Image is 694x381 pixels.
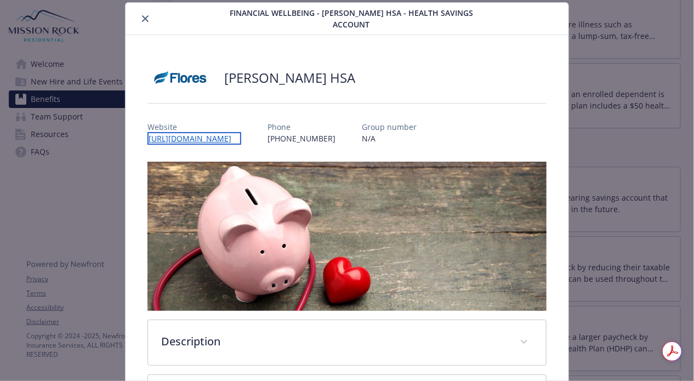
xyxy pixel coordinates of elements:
div: Description [148,320,546,365]
img: Flores and Associates [147,61,213,94]
p: Phone [268,121,335,133]
p: Group number [362,121,417,133]
h2: [PERSON_NAME] HSA [224,69,355,87]
button: close [139,12,152,25]
p: N/A [362,133,417,144]
span: Financial Wellbeing - [PERSON_NAME] HSA - Health Savings Account [221,7,481,30]
a: [URL][DOMAIN_NAME] [147,132,241,145]
p: Website [147,121,241,133]
p: Description [161,333,507,350]
img: banner [147,162,547,311]
p: [PHONE_NUMBER] [268,133,335,144]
